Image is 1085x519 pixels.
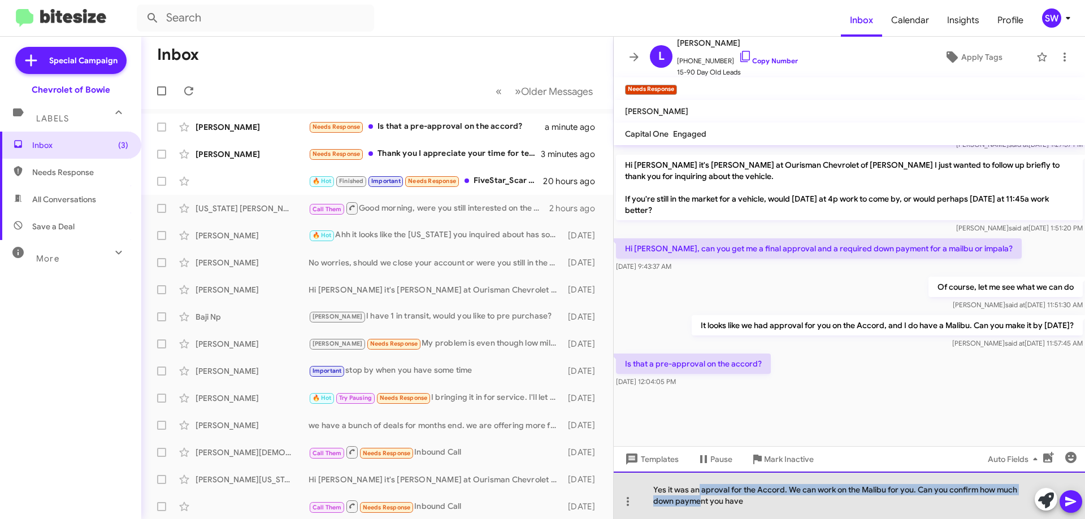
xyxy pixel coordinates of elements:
[313,232,332,239] span: 🔥 Hot
[313,450,342,457] span: Call Them
[309,257,562,268] div: No worries, should we close your account or were you still in the market?
[956,224,1083,232] span: [PERSON_NAME] [DATE] 1:51:20 PM
[953,300,1083,309] span: [PERSON_NAME] [DATE] 11:51:30 AM
[196,338,309,350] div: [PERSON_NAME]
[623,449,679,469] span: Templates
[562,392,604,404] div: [DATE]
[371,177,401,185] span: Important
[196,149,309,160] div: [PERSON_NAME]
[32,167,128,178] span: Needs Response
[562,447,604,458] div: [DATE]
[313,313,363,320] span: [PERSON_NAME]
[49,55,118,66] span: Special Campaign
[625,85,677,95] small: Needs Response
[988,4,1032,37] a: Profile
[508,80,600,103] button: Next
[196,474,309,485] div: [PERSON_NAME][US_STATE]
[313,123,361,130] span: Needs Response
[339,394,372,402] span: Try Pausing
[309,445,562,459] div: Inbound Call
[692,315,1083,335] p: It looks like we had approval for you on the Accord, and I do have a Malibu. Can you make it by [...
[15,47,127,74] a: Special Campaign
[562,420,604,431] div: [DATE]
[710,449,732,469] span: Pause
[196,284,309,295] div: [PERSON_NAME]
[36,114,69,124] span: Labels
[764,449,814,469] span: Mark Inactive
[658,47,665,66] span: L
[309,284,562,295] div: Hi [PERSON_NAME] it's [PERSON_NAME] at Ourisman Chevrolet of [PERSON_NAME]. Hope you're well. Jus...
[313,340,363,347] span: [PERSON_NAME]
[196,257,309,268] div: [PERSON_NAME]
[309,229,562,242] div: Ahh it looks like the [US_STATE] you inquired about has sold. Let me know if you see anything els...
[1005,339,1025,347] span: said at
[196,447,309,458] div: [PERSON_NAME][DEMOGRAPHIC_DATA]
[309,391,562,404] div: I bringing it in for service. I'll let you know when they're done.
[313,177,332,185] span: 🔥 Hot
[309,147,541,160] div: Thank you I appreciate your time for texting me but for the moment, I'm OK but if anything change...
[196,365,309,377] div: [PERSON_NAME]
[841,4,882,37] a: Inbox
[196,311,309,322] div: Baji Np
[32,84,110,95] div: Chevrolet of Bowie
[196,121,309,133] div: [PERSON_NAME]
[32,139,128,151] span: Inbox
[32,194,96,205] span: All Conversations
[541,149,604,160] div: 3 minutes ago
[309,474,562,485] div: Hi [PERSON_NAME] it's [PERSON_NAME] at Ourisman Chevrolet of Bowie. Hope you're well. Just wanted...
[677,50,798,67] span: [PHONE_NUMBER]
[938,4,988,37] a: Insights
[196,230,309,241] div: [PERSON_NAME]
[562,257,604,268] div: [DATE]
[313,150,361,158] span: Needs Response
[313,394,332,402] span: 🔥 Hot
[496,84,502,98] span: «
[309,499,562,513] div: Inbound Call
[616,238,1022,259] p: Hi [PERSON_NAME], can you get me a final approval and a required down payment for a mailbu or imp...
[614,472,1085,519] div: Yes it was an aproval for the Accord. We can work on the Malibu for you. Can you confirm how much...
[137,5,374,32] input: Search
[545,121,604,133] div: a minute ago
[515,84,521,98] span: »
[988,449,1042,469] span: Auto Fields
[549,203,604,214] div: 2 hours ago
[309,310,562,323] div: I have 1 in transit, would you like to pre purchase?
[1009,224,1028,232] span: said at
[616,354,771,374] p: Is that a pre-approval on the accord?
[625,129,669,139] span: Capital One
[157,46,199,64] h1: Inbox
[625,106,688,116] span: [PERSON_NAME]
[614,449,688,469] button: Templates
[363,450,411,457] span: Needs Response
[489,80,509,103] button: Previous
[313,504,342,511] span: Call Them
[739,56,798,65] a: Copy Number
[309,364,562,377] div: stop by when you have some time
[370,340,418,347] span: Needs Response
[979,449,1051,469] button: Auto Fields
[616,262,671,271] span: [DATE] 9:43:37 AM
[313,206,342,213] span: Call Them
[952,339,1083,347] span: [PERSON_NAME] [DATE] 11:57:45 AM
[543,176,604,187] div: 20 hours ago
[961,47,1002,67] span: Apply Tags
[915,47,1031,67] button: Apply Tags
[1005,300,1025,309] span: said at
[309,420,562,431] div: we have a bunch of deals for months end. we are offering more for trades and our prices have dropped
[673,129,706,139] span: Engaged
[562,365,604,377] div: [DATE]
[32,221,75,232] span: Save a Deal
[741,449,823,469] button: Mark Inactive
[339,177,364,185] span: Finished
[562,474,604,485] div: [DATE]
[118,139,128,151] span: (3)
[1032,8,1073,28] button: SW
[677,67,798,78] span: 15-90 Day Old Leads
[882,4,938,37] a: Calendar
[677,36,798,50] span: [PERSON_NAME]
[562,284,604,295] div: [DATE]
